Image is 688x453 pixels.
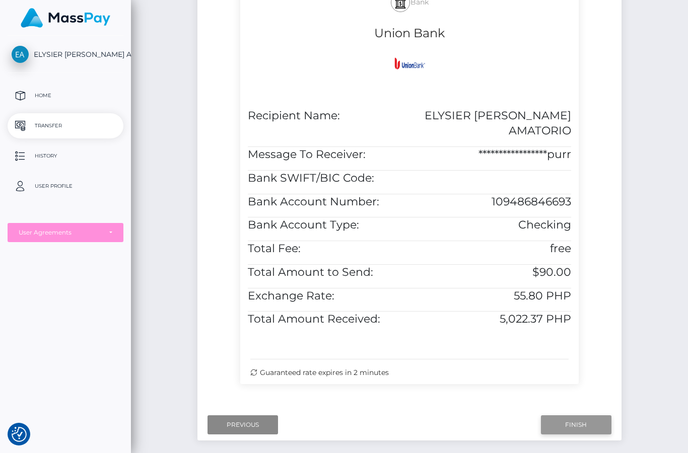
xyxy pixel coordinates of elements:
h5: 55.80 PHP [417,288,571,304]
span: ELYSIER [PERSON_NAME] AMATORIO [8,50,123,59]
img: MassPay [21,8,110,28]
a: Home [8,83,123,108]
h5: ELYSIER [PERSON_NAME] AMATORIO [417,108,571,139]
h5: Total Amount to Send: [248,265,402,280]
a: Transfer [8,113,123,138]
div: Guaranteed rate expires in 2 minutes [250,367,568,378]
h5: Exchange Rate: [248,288,402,304]
h5: Message To Receiver: [248,147,402,163]
h5: Recipient Name: [248,108,402,124]
h5: free [417,241,571,257]
h5: $90.00 [417,265,571,280]
h5: Bank Account Number: [248,194,402,210]
p: Home [12,88,119,103]
button: Consent Preferences [12,427,27,442]
img: hojwAgYIsAkZ3tgBGSOAJNc5h3M6jECTHK2AUZA5ggwyWXewaweI8AkZxtgBGSOAJNc5h3M6jECTHK2AUZA5ggwyWXewaweI8... [393,48,426,81]
a: History [8,143,123,169]
h5: Bank Account Type: [248,217,402,233]
input: Previous [208,415,278,434]
h4: Union Bank [248,25,571,42]
a: User Profile [8,174,123,199]
h5: Bank SWIFT/BIC Code: [248,171,402,186]
h5: Checking [417,217,571,233]
h5: 5,022.37 PHP [417,312,571,327]
h5: 109486846693 [417,194,571,210]
input: Finish [541,415,611,434]
p: History [12,148,119,164]
div: User Agreements [19,229,101,237]
p: Transfer [12,118,119,133]
h5: Total Fee: [248,241,402,257]
button: User Agreements [8,223,123,242]
p: User Profile [12,179,119,194]
h5: Total Amount Received: [248,312,402,327]
img: Revisit consent button [12,427,27,442]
